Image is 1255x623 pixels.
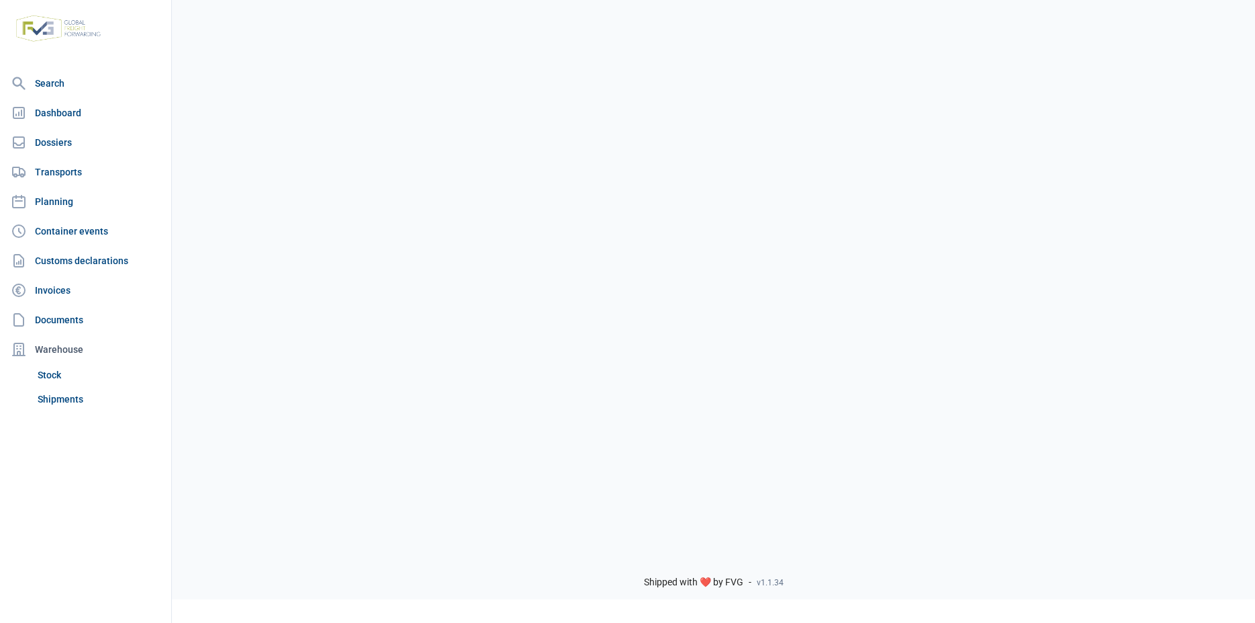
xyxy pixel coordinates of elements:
span: - [749,577,751,589]
a: Planning [5,188,166,215]
a: Documents [5,306,166,333]
a: Transports [5,159,166,185]
a: Search [5,70,166,97]
div: Warehouse [5,336,166,363]
img: FVG - Global freight forwarding [11,10,106,47]
span: v1.1.34 [757,577,784,588]
a: Dashboard [5,99,166,126]
a: Stock [32,363,166,387]
span: Shipped with ❤️ by FVG [644,577,743,589]
a: Customs declarations [5,247,166,274]
a: Shipments [32,387,166,411]
a: Dossiers [5,129,166,156]
a: Container events [5,218,166,245]
a: Invoices [5,277,166,304]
